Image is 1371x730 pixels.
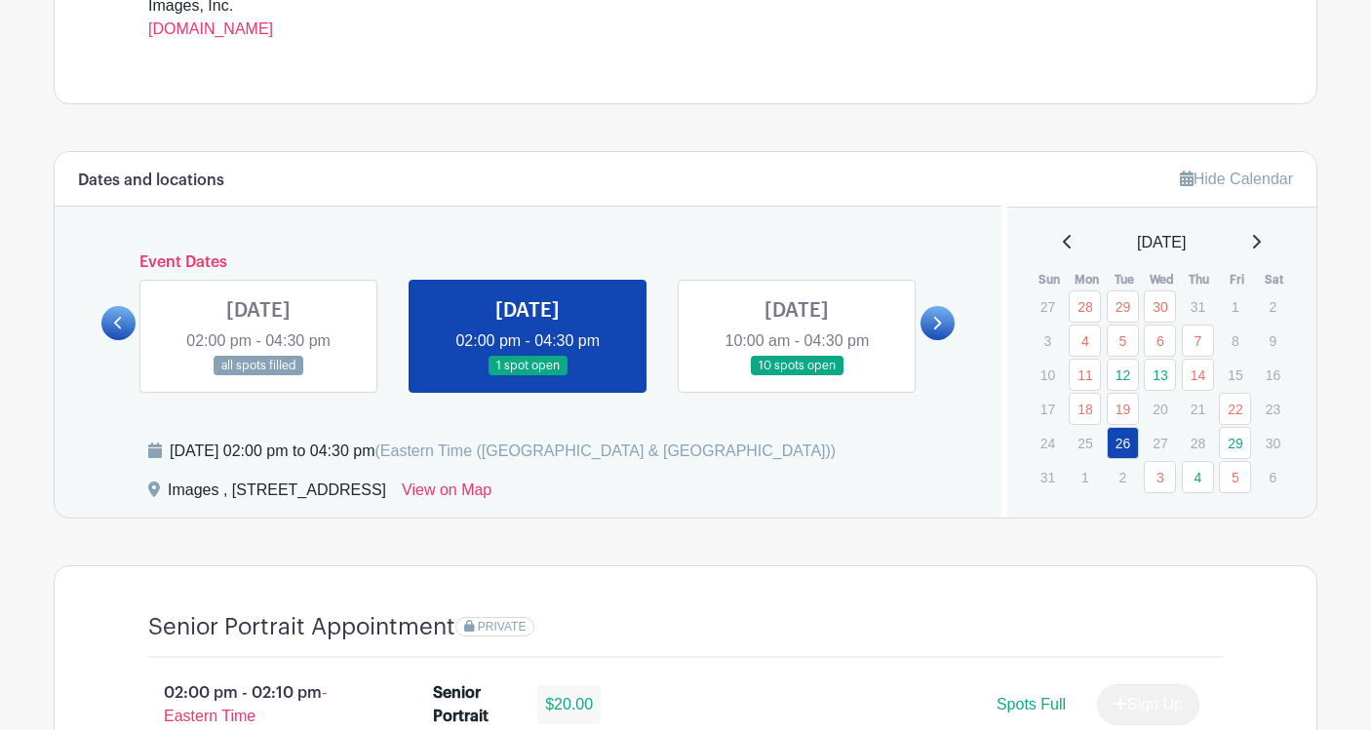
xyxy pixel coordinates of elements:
[1219,291,1251,322] p: 1
[1144,461,1176,493] a: 3
[402,479,491,510] a: View on Map
[1182,291,1214,322] p: 31
[1144,325,1176,357] a: 6
[997,696,1066,712] span: Spots Full
[433,681,515,728] div: Senior Portrait
[1107,427,1139,459] a: 26
[170,440,836,463] div: [DATE] 02:00 pm to 04:30 pm
[148,613,455,641] h4: Senior Portrait Appointment
[1257,326,1289,356] p: 9
[1143,270,1181,289] th: Wed
[1180,171,1293,187] a: Hide Calendar
[478,620,527,634] span: PRIVATE
[1107,462,1139,492] p: 2
[1032,360,1064,390] p: 10
[1144,359,1176,391] a: 13
[1219,360,1251,390] p: 15
[1107,325,1139,357] a: 5
[1181,270,1219,289] th: Thu
[374,442,836,459] span: (Eastern Time ([GEOGRAPHIC_DATA] & [GEOGRAPHIC_DATA]))
[1069,428,1101,458] p: 25
[1182,394,1214,424] p: 21
[1257,462,1289,492] p: 6
[1032,462,1064,492] p: 31
[1069,462,1101,492] p: 1
[1257,394,1289,424] p: 23
[1069,325,1101,357] a: 4
[1069,359,1101,391] a: 11
[1069,393,1101,425] a: 18
[1218,270,1256,289] th: Fri
[1182,359,1214,391] a: 14
[1144,428,1176,458] p: 27
[1107,290,1139,323] a: 29
[1032,428,1064,458] p: 24
[136,253,921,272] h6: Event Dates
[78,172,224,190] h6: Dates and locations
[1107,393,1139,425] a: 19
[1106,270,1144,289] th: Tue
[1182,325,1214,357] a: 7
[1219,326,1251,356] p: 8
[1257,360,1289,390] p: 16
[1219,393,1251,425] a: 22
[1144,394,1176,424] p: 20
[1107,359,1139,391] a: 12
[537,685,601,724] div: $20.00
[1068,270,1106,289] th: Mon
[1069,290,1101,323] a: 28
[1257,428,1289,458] p: 30
[1257,291,1289,322] p: 2
[1219,461,1251,493] a: 5
[1032,291,1064,322] p: 27
[1031,270,1069,289] th: Sun
[1137,231,1186,254] span: [DATE]
[1219,427,1251,459] a: 29
[1032,326,1064,356] p: 3
[148,20,273,37] a: [DOMAIN_NAME]
[1182,428,1214,458] p: 28
[1256,270,1294,289] th: Sat
[168,479,386,510] div: Images , [STREET_ADDRESS]
[1032,394,1064,424] p: 17
[1144,290,1176,323] a: 30
[1182,461,1214,493] a: 4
